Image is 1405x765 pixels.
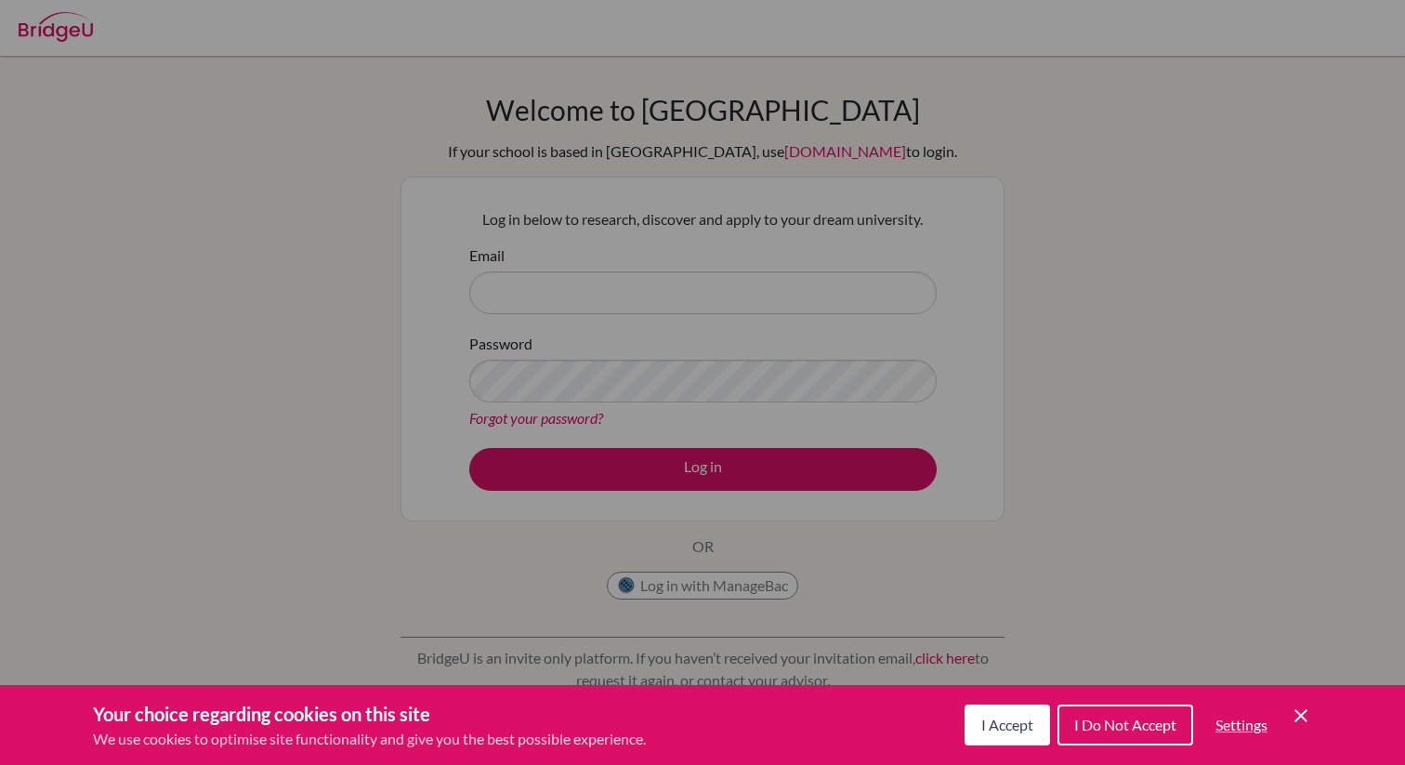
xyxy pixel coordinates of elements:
button: I Do Not Accept [1057,705,1193,745]
h3: Your choice regarding cookies on this site [93,700,646,728]
span: I Do Not Accept [1074,716,1176,733]
span: I Accept [981,716,1033,733]
button: Save and close [1290,705,1312,727]
button: I Accept [965,705,1050,745]
button: Settings [1201,706,1282,744]
span: Settings [1215,716,1267,733]
p: We use cookies to optimise site functionality and give you the best possible experience. [93,728,646,750]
